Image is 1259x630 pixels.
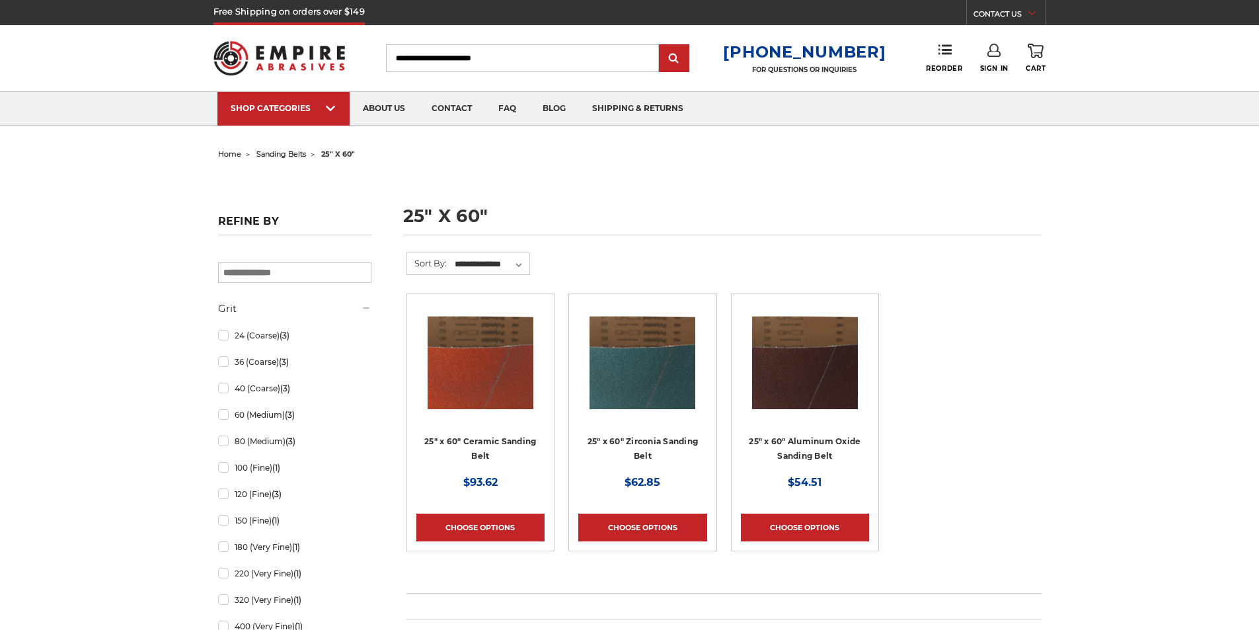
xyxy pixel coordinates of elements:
a: CONTACT US [973,7,1046,25]
span: Sign In [980,64,1009,73]
img: 25" x 60" Ceramic Sanding Belt [428,303,533,409]
span: (1) [293,595,301,605]
a: 40 (Coarse)(3) [218,377,371,400]
a: home [218,149,241,159]
a: 24 (Coarse)(3) [218,324,371,347]
span: 25" x 60" [321,149,355,159]
a: [PHONE_NUMBER] [723,42,886,61]
a: 80 (Medium)(3) [218,430,371,453]
h1: 25" x 60" [403,207,1042,235]
div: SHOP CATEGORIES [231,103,336,113]
img: Empire Abrasives [213,32,346,84]
h5: Grit [218,301,371,317]
a: 320 (Very Fine)(1) [218,588,371,611]
span: (3) [286,436,295,446]
a: 100 (Fine)(1) [218,456,371,479]
a: 25" x 60" Aluminum Oxide Sanding Belt [741,303,869,432]
a: 60 (Medium)(3) [218,403,371,426]
a: 25" x 60" Ceramic Sanding Belt [416,303,545,432]
a: 150 (Fine)(1) [218,509,371,532]
a: Choose Options [741,514,869,541]
select: Sort By: [453,255,529,274]
a: 36 (Coarse)(3) [218,350,371,374]
span: Cart [1026,64,1046,73]
span: (3) [279,357,289,367]
a: 120 (Fine)(3) [218,483,371,506]
input: Submit [661,46,687,72]
a: shipping & returns [579,92,697,126]
span: (1) [292,542,300,552]
a: Choose Options [578,514,706,541]
p: FOR QUESTIONS OR INQUIRIES [723,65,886,74]
span: $93.62 [463,476,498,489]
span: $62.85 [625,476,660,489]
a: 25" x 60" Zirconia Sanding Belt [578,303,706,432]
a: contact [418,92,485,126]
a: 220 (Very Fine)(1) [218,562,371,585]
span: (3) [280,331,289,340]
a: faq [485,92,529,126]
a: Choose Options [416,514,545,541]
span: (3) [280,383,290,393]
img: 25" x 60" Aluminum Oxide Sanding Belt [752,303,858,409]
a: about us [350,92,418,126]
a: Cart [1026,44,1046,73]
a: 25" x 60" Aluminum Oxide Sanding Belt [749,436,860,461]
a: blog [529,92,579,126]
a: sanding belts [256,149,306,159]
span: (1) [272,516,280,526]
span: Reorder [926,64,962,73]
label: Sort By: [407,253,447,273]
span: (3) [285,410,295,420]
span: $54.51 [788,476,821,489]
span: (1) [272,463,280,473]
a: Reorder [926,44,962,72]
span: (1) [293,569,301,578]
a: 25" x 60" Ceramic Sanding Belt [424,436,536,461]
img: 25" x 60" Zirconia Sanding Belt [590,303,695,409]
a: 25" x 60" Zirconia Sanding Belt [588,436,699,461]
span: (3) [272,489,282,499]
a: 180 (Very Fine)(1) [218,535,371,559]
h5: Refine by [218,215,371,235]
